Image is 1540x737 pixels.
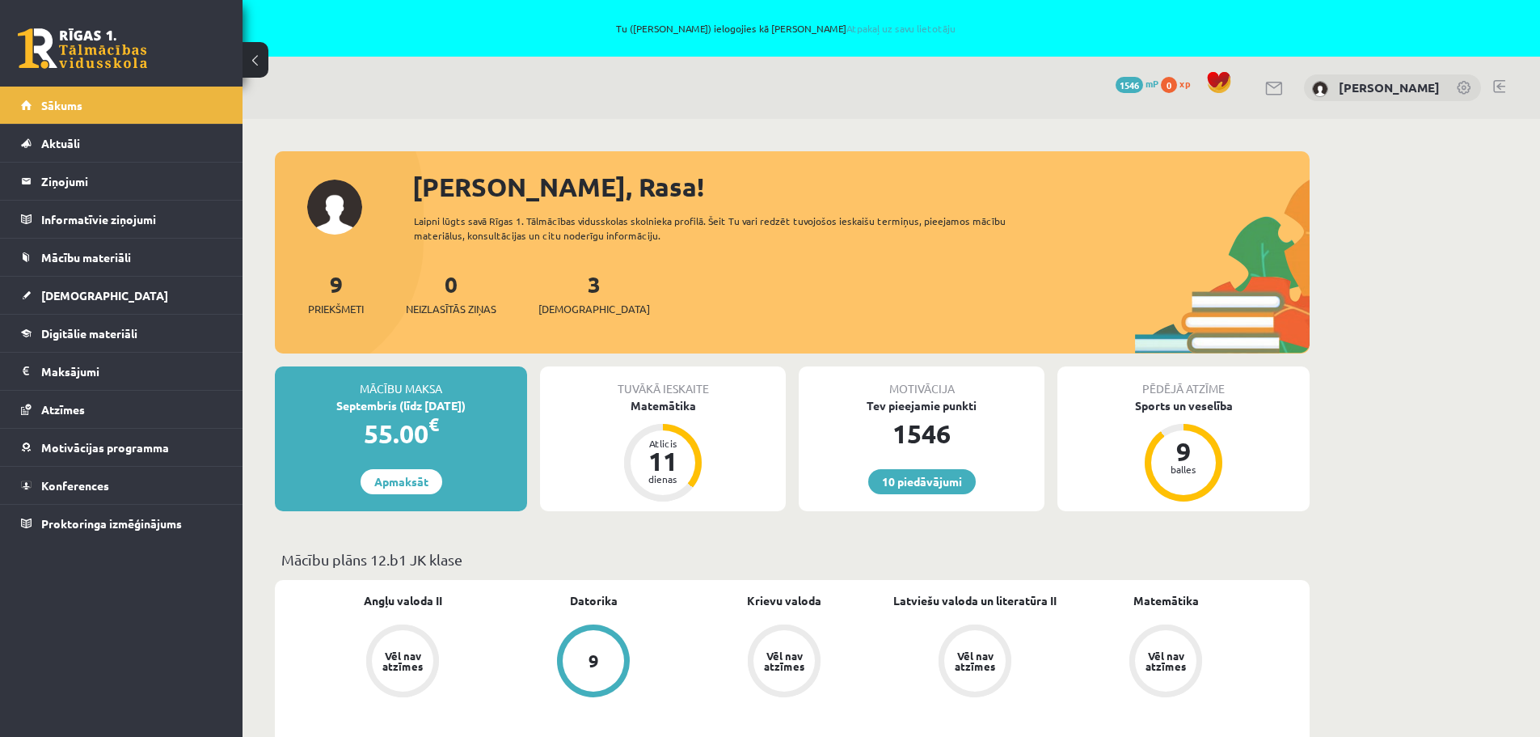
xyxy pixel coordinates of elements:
a: 9Priekšmeti [308,269,364,317]
a: Sākums [21,87,222,124]
div: Mācību maksa [275,366,527,397]
a: Datorika [570,592,618,609]
div: dienas [639,474,687,484]
a: Krievu valoda [747,592,821,609]
a: Informatīvie ziņojumi [21,201,222,238]
a: Ziņojumi [21,163,222,200]
div: Septembris (līdz [DATE]) [275,397,527,414]
a: Motivācijas programma [21,429,222,466]
a: 10 piedāvājumi [868,469,976,494]
a: 3[DEMOGRAPHIC_DATA] [538,269,650,317]
legend: Maksājumi [41,353,222,390]
div: Tuvākā ieskaite [540,366,786,397]
a: Latviešu valoda un literatūra II [893,592,1057,609]
span: Motivācijas programma [41,440,169,455]
div: 9 [1159,438,1208,464]
div: balles [1159,464,1208,474]
a: 0 xp [1161,77,1198,90]
span: [DEMOGRAPHIC_DATA] [538,301,650,317]
a: Atzīmes [21,391,222,428]
div: 9 [589,652,599,670]
a: 0Neizlasītās ziņas [406,269,496,317]
legend: Informatīvie ziņojumi [41,201,222,238]
a: [DEMOGRAPHIC_DATA] [21,277,222,314]
div: Laipni lūgts savā Rīgas 1. Tālmācības vidusskolas skolnieka profilā. Šeit Tu vari redzēt tuvojošo... [414,214,1035,243]
a: Apmaksāt [361,469,442,494]
a: Vēl nav atzīmes [689,625,880,701]
a: Atpakaļ uz savu lietotāju [846,22,956,35]
div: Tev pieejamie punkti [799,397,1044,414]
p: Mācību plāns 12.b1 JK klase [281,549,1303,570]
legend: Ziņojumi [41,163,222,200]
a: Proktoringa izmēģinājums [21,505,222,542]
span: Tu ([PERSON_NAME]) ielogojies kā [PERSON_NAME] [186,23,1386,33]
a: Vēl nav atzīmes [1070,625,1261,701]
a: Matemātika [1133,592,1199,609]
a: Rīgas 1. Tālmācības vidusskola [18,28,147,69]
div: Vēl nav atzīmes [762,650,807,671]
div: Atlicis [639,438,687,448]
div: [PERSON_NAME], Rasa! [412,167,1310,206]
span: 0 [1161,77,1177,93]
a: Sports un veselība 9 balles [1057,397,1310,504]
div: Vēl nav atzīmes [1143,650,1188,671]
a: Vēl nav atzīmes [307,625,498,701]
span: xp [1179,77,1190,90]
span: Atzīmes [41,402,85,417]
span: Konferences [41,478,109,493]
span: Aktuāli [41,136,80,150]
div: 1546 [799,414,1044,453]
span: Digitālie materiāli [41,326,137,341]
a: Vēl nav atzīmes [880,625,1070,701]
div: Motivācija [799,366,1044,397]
div: Pēdējā atzīme [1057,366,1310,397]
a: [PERSON_NAME] [1339,79,1440,95]
a: Konferences [21,467,222,504]
span: Sākums [41,98,82,112]
span: Neizlasītās ziņas [406,301,496,317]
span: € [428,413,439,436]
div: Vēl nav atzīmes [952,650,998,671]
a: Maksājumi [21,353,222,390]
span: mP [1146,77,1158,90]
a: Matemātika Atlicis 11 dienas [540,397,786,504]
div: Sports un veselība [1057,397,1310,414]
div: Matemātika [540,397,786,414]
span: Priekšmeti [308,301,364,317]
span: Mācību materiāli [41,250,131,265]
a: Mācību materiāli [21,239,222,276]
a: Digitālie materiāli [21,315,222,352]
div: 11 [639,448,687,474]
span: 1546 [1116,77,1143,93]
a: Aktuāli [21,125,222,162]
div: 55.00 [275,414,527,453]
img: Rasa Daņiļeviča [1312,81,1328,97]
span: [DEMOGRAPHIC_DATA] [41,288,168,303]
span: Proktoringa izmēģinājums [41,516,182,531]
a: 9 [498,625,689,701]
a: 1546 mP [1116,77,1158,90]
div: Vēl nav atzīmes [380,650,425,671]
a: Angļu valoda II [364,592,442,609]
